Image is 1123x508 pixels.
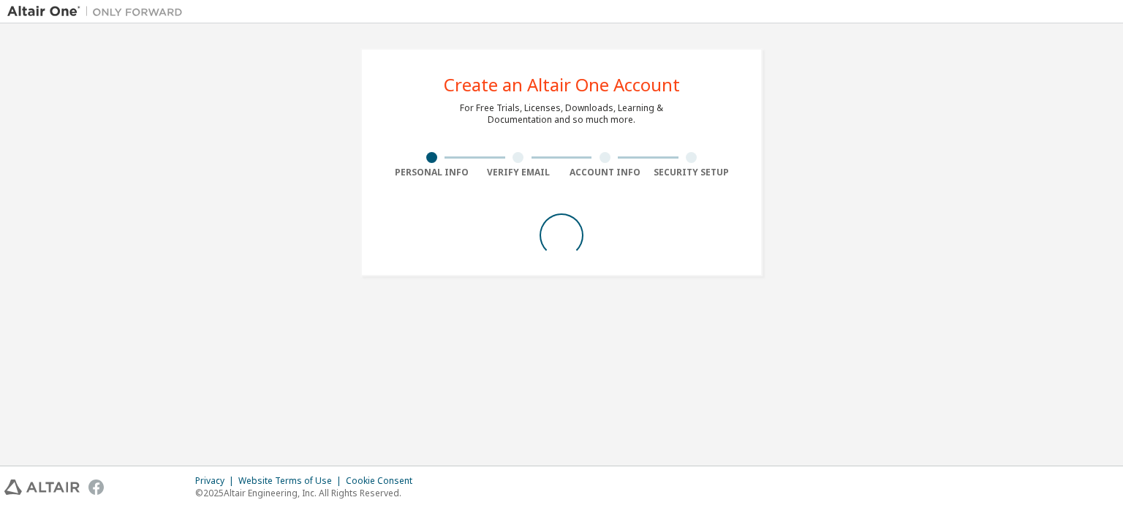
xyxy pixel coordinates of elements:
div: For Free Trials, Licenses, Downloads, Learning & Documentation and so much more. [460,102,663,126]
div: Website Terms of Use [238,475,346,487]
img: Altair One [7,4,190,19]
div: Cookie Consent [346,475,421,487]
img: facebook.svg [88,479,104,495]
div: Create an Altair One Account [444,76,680,94]
div: Privacy [195,475,238,487]
div: Personal Info [388,167,475,178]
img: altair_logo.svg [4,479,80,495]
div: Verify Email [475,167,562,178]
div: Security Setup [649,167,736,178]
p: © 2025 Altair Engineering, Inc. All Rights Reserved. [195,487,421,499]
div: Account Info [561,167,649,178]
